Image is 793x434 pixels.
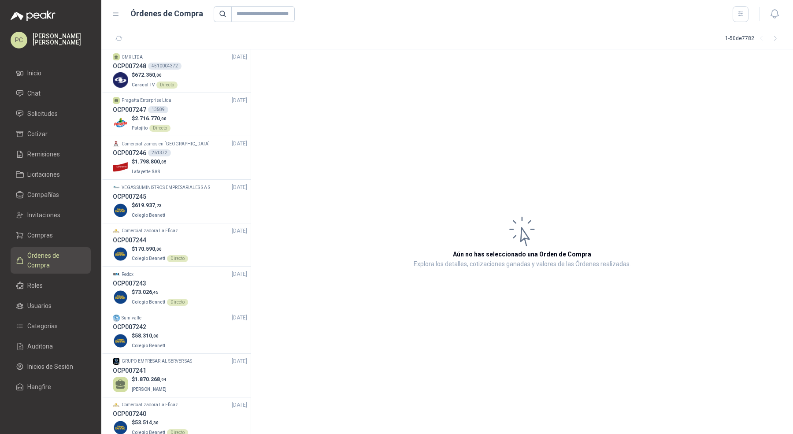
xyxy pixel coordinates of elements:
[135,376,167,382] span: 1.870.268
[132,387,167,392] span: [PERSON_NAME]
[113,192,146,201] h3: OCP007245
[167,255,188,262] div: Directo
[122,401,178,408] p: Comercializadora La Eficaz
[132,375,168,384] p: $
[132,201,167,210] p: $
[122,271,133,278] p: Redox
[11,227,91,244] a: Compras
[232,53,247,61] span: [DATE]
[11,11,56,21] img: Logo peakr
[113,227,120,234] img: Company Logo
[27,230,53,240] span: Compras
[152,290,159,295] span: ,45
[135,115,167,122] span: 2.716.770
[132,82,155,87] span: Caracol TV
[113,366,146,375] h3: OCP007241
[132,419,188,427] p: $
[113,96,247,133] a: Fragatta Enterprise Ltda[DATE] OCP00724713589Company Logo$2.716.770,00PatojitoDirecto
[135,246,162,252] span: 170.590
[11,318,91,334] a: Categorías
[135,159,167,165] span: 1.798.800
[11,186,91,203] a: Compañías
[414,259,631,270] p: Explora los detalles, cotizaciones ganadas y valores de las Órdenes realizadas.
[135,289,159,295] span: 73.026
[135,202,162,208] span: 619.937
[27,190,59,200] span: Compañías
[27,210,60,220] span: Invitaciones
[232,270,247,278] span: [DATE]
[113,357,247,393] a: Company LogoGRUPO EMPRESARIAL SERVER SAS[DATE] OCP007241$1.870.268,94[PERSON_NAME]
[132,245,188,253] p: $
[113,227,247,263] a: Company LogoComercializadora La Eficaz[DATE] OCP007244Company Logo$170.590,00Colegio BennettDirecto
[155,247,162,252] span: ,00
[11,277,91,294] a: Roles
[232,357,247,366] span: [DATE]
[130,7,203,20] h1: Órdenes de Compra
[113,409,146,419] h3: OCP007240
[113,184,120,191] img: Company Logo
[11,85,91,102] a: Chat
[11,247,91,274] a: Órdenes de Compra
[152,420,159,425] span: ,30
[232,227,247,235] span: [DATE]
[113,105,146,115] h3: OCP007247
[113,115,128,131] img: Company Logo
[132,115,170,123] p: $
[148,106,168,113] div: 13589
[122,227,178,234] p: Comercializadora La Eficaz
[113,401,120,408] img: Company Logo
[11,105,91,122] a: Solicitudes
[122,315,141,322] p: Sumivalle
[122,54,143,61] p: CMX LTDA
[113,278,146,288] h3: OCP007243
[27,251,82,270] span: Órdenes de Compra
[11,207,91,223] a: Invitaciones
[160,377,167,382] span: ,94
[132,71,178,79] p: $
[11,166,91,183] a: Licitaciones
[132,213,165,218] span: Colegio Bennett
[232,401,247,409] span: [DATE]
[27,281,43,290] span: Roles
[156,82,178,89] div: Directo
[122,141,210,148] p: Comercializamos en [GEOGRAPHIC_DATA]
[232,140,247,148] span: [DATE]
[113,61,146,71] h3: OCP007248
[113,315,120,322] img: Company Logo
[27,301,52,311] span: Usuarios
[27,321,58,331] span: Categorías
[11,378,91,395] a: Hangfire
[27,129,48,139] span: Cotizar
[27,341,53,351] span: Auditoria
[132,343,165,348] span: Colegio Bennett
[27,149,60,159] span: Remisiones
[113,141,120,148] img: Company Logo
[113,314,247,350] a: Company LogoSumivalle[DATE] OCP007242Company Logo$58.310,00Colegio Bennett
[132,332,167,340] p: $
[725,32,782,46] div: 1 - 50 de 7782
[113,271,120,278] img: Company Logo
[132,288,188,297] p: $
[152,334,159,338] span: ,00
[232,96,247,105] span: [DATE]
[113,140,247,176] a: Company LogoComercializamos en [GEOGRAPHIC_DATA][DATE] OCP007246261372Company Logo$1.798.800,05La...
[113,246,128,262] img: Company Logo
[11,358,91,375] a: Inicios de Sesión
[11,146,91,163] a: Remisiones
[113,183,247,219] a: Company LogoVEGAS SUMINISTROS EMPRESARIALES S A S[DATE] OCP007245Company Logo$619.937,73Colegio B...
[113,235,146,245] h3: OCP007244
[27,109,58,119] span: Solicitudes
[132,158,167,166] p: $
[113,322,146,332] h3: OCP007242
[155,73,162,78] span: ,00
[132,169,160,174] span: Lafayette SAS
[122,358,192,365] p: GRUPO EMPRESARIAL SERVER SAS
[27,89,41,98] span: Chat
[132,256,165,261] span: Colegio Bennett
[27,362,73,371] span: Inicios de Sesión
[113,270,247,306] a: Company LogoRedox[DATE] OCP007243Company Logo$73.026,45Colegio BennettDirecto
[155,203,162,208] span: ,73
[148,63,182,70] div: 4510004372
[132,300,165,304] span: Colegio Bennett
[113,358,120,365] img: Company Logo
